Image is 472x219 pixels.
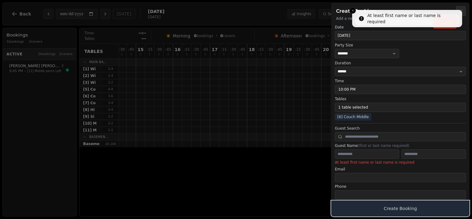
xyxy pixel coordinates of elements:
label: Time [335,79,466,84]
button: Create Booking [331,200,470,217]
label: Date [335,25,466,30]
button: 10:00 PM [335,85,466,94]
label: Duration [335,61,466,66]
label: Guest Search [335,126,466,131]
span: [6] Couch Middle [335,113,371,121]
button: 1 table selected [335,103,466,112]
p: At least first name or last name is required [335,160,466,165]
label: Phone [335,184,466,189]
span: (first or last name required) [358,144,409,148]
label: Party Size [335,43,399,48]
h2: Create Booking [336,7,465,15]
label: Email [335,167,466,172]
label: Tables [335,97,466,101]
p: Add a new booking to the day planner [336,16,465,21]
button: [DATE] [335,31,466,40]
label: Guest Name [335,143,466,148]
